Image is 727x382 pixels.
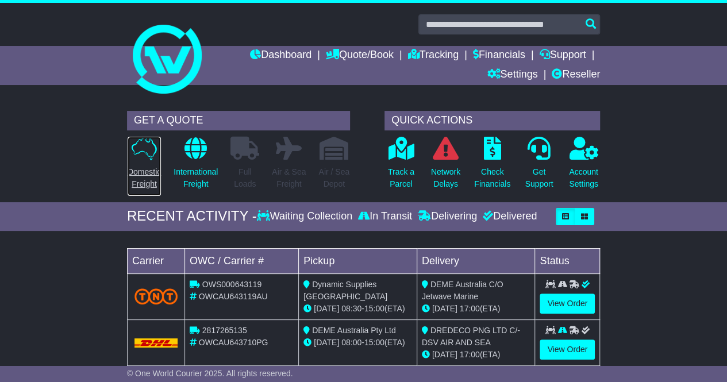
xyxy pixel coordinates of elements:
td: Pickup [299,248,417,273]
span: 15:00 [364,304,384,313]
div: GET A QUOTE [127,111,350,130]
span: OWCAU643710PG [199,338,268,347]
div: In Transit [355,210,415,223]
span: 15:00 [364,338,384,347]
span: 17:00 [460,350,480,359]
p: Check Financials [474,166,510,190]
div: - (ETA) [303,303,412,315]
span: 08:30 [341,304,361,313]
div: (ETA) [422,349,530,361]
a: View Order [540,339,595,360]
span: 2817265135 [202,326,247,335]
td: Status [535,248,600,273]
td: Delivery [417,248,535,273]
a: DomesticFreight [127,136,161,196]
span: © One World Courier 2025. All rights reserved. [127,369,293,378]
span: Dynamic Supplies [GEOGRAPHIC_DATA] [303,280,387,301]
p: Air / Sea Depot [318,166,349,190]
p: Account Settings [569,166,598,190]
span: [DATE] [314,338,339,347]
span: DREDECO PNG LTD C/- DSV AIR AND SEA [422,326,520,347]
a: NetworkDelays [430,136,461,196]
p: Get Support [525,166,553,190]
a: InternationalFreight [173,136,218,196]
div: QUICK ACTIONS [384,111,600,130]
a: CheckFinancials [474,136,511,196]
span: [DATE] [432,304,457,313]
span: OWS000643119 [202,280,262,289]
span: 08:00 [341,338,361,347]
div: Delivering [415,210,480,223]
img: DHL.png [134,338,178,348]
span: [DATE] [432,350,457,359]
span: DEME Australia C/O Jetwave Marine [422,280,503,301]
a: Quote/Book [326,46,394,65]
a: Dashboard [250,46,311,65]
div: Delivered [480,210,537,223]
div: RECENT ACTIVITY - [127,208,257,225]
p: International Freight [174,166,218,190]
div: (ETA) [422,303,530,315]
p: Track a Parcel [388,166,414,190]
a: View Order [540,294,595,314]
span: 17:00 [460,304,480,313]
a: Financials [473,46,525,65]
a: Track aParcel [387,136,415,196]
a: Support [539,46,586,65]
span: OWCAU643119AU [199,292,268,301]
p: Domestic Freight [128,166,161,190]
a: Tracking [408,46,459,65]
p: Network Delays [431,166,460,190]
div: - (ETA) [303,337,412,349]
div: Waiting Collection [257,210,355,223]
a: Reseller [552,65,600,85]
span: DEME Australia Pty Ltd [312,326,396,335]
td: OWC / Carrier # [184,248,298,273]
img: TNT_Domestic.png [134,288,178,304]
a: GetSupport [524,136,553,196]
span: [DATE] [314,304,339,313]
a: Settings [487,65,537,85]
p: Air & Sea Freight [272,166,306,190]
a: AccountSettings [568,136,599,196]
p: Full Loads [230,166,259,190]
td: Carrier [127,248,184,273]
